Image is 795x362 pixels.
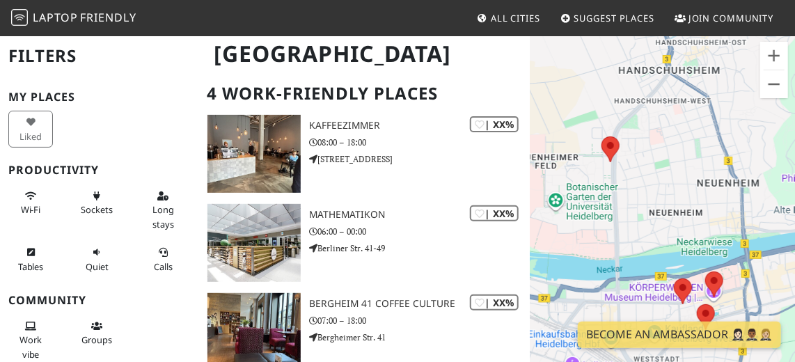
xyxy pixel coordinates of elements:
[8,294,191,307] h3: Community
[555,6,661,31] a: Suggest Places
[18,260,44,273] span: Work-friendly tables
[74,315,119,352] button: Groups
[8,184,53,221] button: Wi-Fi
[669,6,780,31] a: Join Community
[207,204,301,282] img: Mathematikon
[33,10,78,25] span: Laptop
[19,333,42,360] span: People working
[309,152,530,166] p: [STREET_ADDRESS]
[74,241,119,278] button: Quiet
[309,209,530,221] h3: Mathematikon
[86,260,109,273] span: Quiet
[470,205,519,221] div: | XX%
[309,298,530,310] h3: Bergheim 41 coffee culture
[8,241,53,278] button: Tables
[8,35,191,77] h2: Filters
[11,9,28,26] img: LaptopFriendly
[309,120,530,132] h3: Kaffeezimmer
[80,10,136,25] span: Friendly
[141,241,185,278] button: Calls
[470,116,519,132] div: | XX%
[207,72,522,115] h2: 4 Work-Friendly Places
[309,242,530,255] p: Berliner Str. 41-49
[309,136,530,149] p: 08:00 – 18:00
[154,260,173,273] span: Video/audio calls
[141,184,185,235] button: Long stays
[207,115,301,193] img: Kaffeezimmer
[578,322,781,348] a: Become an Ambassador 🤵🏻‍♀️🤵🏾‍♂️🤵🏼‍♀️
[470,294,519,310] div: | XX%
[471,6,546,31] a: All Cities
[81,333,112,346] span: Group tables
[760,42,788,70] button: Inzoomen
[760,70,788,98] button: Uitzoomen
[8,164,191,177] h3: Productivity
[199,204,530,282] a: Mathematikon | XX% Mathematikon 06:00 – 00:00 Berliner Str. 41-49
[309,314,530,327] p: 07:00 – 18:00
[8,90,191,104] h3: My Places
[81,203,113,216] span: Power sockets
[152,203,174,230] span: Long stays
[574,12,655,24] span: Suggest Places
[199,115,530,193] a: Kaffeezimmer | XX% Kaffeezimmer 08:00 – 18:00 [STREET_ADDRESS]
[74,184,119,221] button: Sockets
[21,203,41,216] span: Stable Wi-Fi
[309,225,530,238] p: 06:00 – 00:00
[688,12,774,24] span: Join Community
[11,6,136,31] a: LaptopFriendly LaptopFriendly
[309,331,530,344] p: Bergheimer Str. 41
[491,12,540,24] span: All Cities
[203,35,528,73] h1: [GEOGRAPHIC_DATA]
